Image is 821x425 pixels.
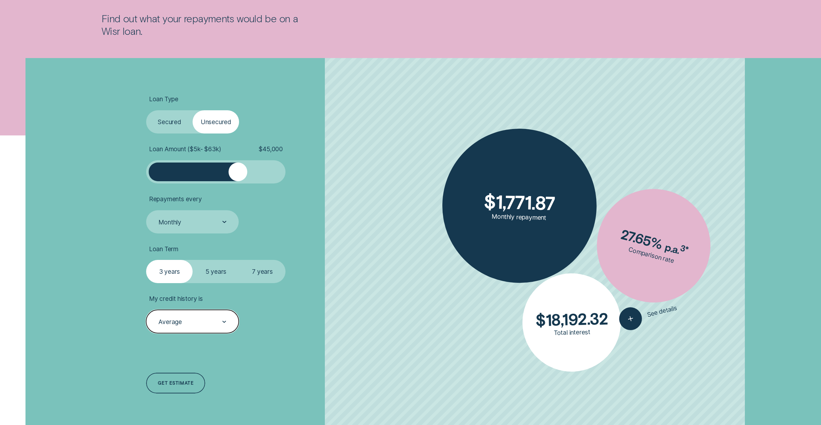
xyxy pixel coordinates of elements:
[146,260,193,283] label: 3 years
[193,110,239,133] label: Unsecured
[102,12,303,37] p: Find out what your repayments would be on a Wisr loan.
[149,95,178,103] span: Loan Type
[149,245,178,253] span: Loan Term
[146,110,193,133] label: Secured
[158,218,181,226] div: Monthly
[259,145,283,153] span: $ 45,000
[646,304,678,319] span: See details
[146,373,205,394] a: Get estimate
[239,260,285,283] label: 7 years
[149,145,221,153] span: Loan Amount ( $5k - $63k )
[149,195,202,203] span: Repayments every
[193,260,239,283] label: 5 years
[158,318,182,326] div: Average
[149,295,203,302] span: My credit history is
[617,297,679,332] button: See details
